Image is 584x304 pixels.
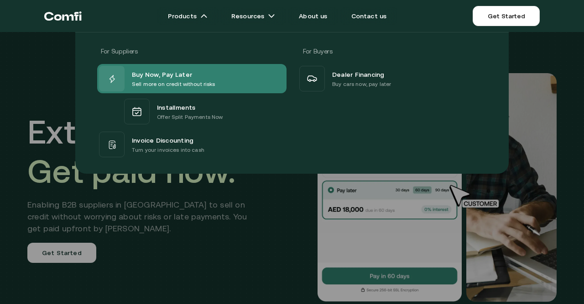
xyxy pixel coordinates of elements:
p: Turn your invoices into cash [132,145,204,155]
a: Resourcesarrow icons [220,7,286,25]
img: arrow icons [268,12,275,20]
a: Get Started [473,6,540,26]
a: Buy Now, Pay LaterSell more on credit without risks [97,64,287,93]
span: For Suppliers [101,48,137,55]
p: Buy cars now, pay later [332,80,391,89]
a: Contact us [340,7,398,25]
a: Dealer FinancingBuy cars now, pay later [297,64,487,93]
span: Dealer Financing [332,69,385,80]
p: Sell more on credit without risks [132,80,215,89]
span: Installments [157,101,196,112]
a: About us [288,7,338,25]
a: Productsarrow icons [157,7,219,25]
img: arrow icons [200,12,208,20]
a: Return to the top of the Comfi home page [44,2,82,30]
span: Invoice Discounting [132,134,193,145]
a: InstallmentsOffer Split Payments Now [97,93,287,130]
span: For Buyers [303,48,333,55]
span: Buy Now, Pay Later [132,69,192,80]
a: Invoice DiscountingTurn your invoices into cash [97,130,287,159]
p: Offer Split Payments Now [157,112,223,122]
